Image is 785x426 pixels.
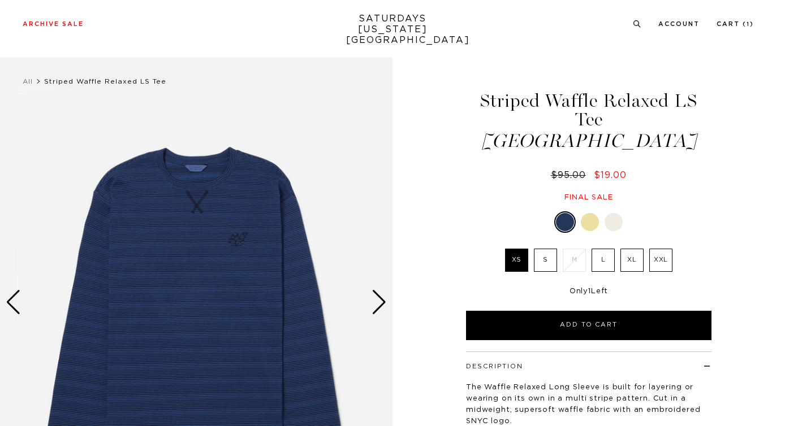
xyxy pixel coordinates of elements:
label: L [592,249,615,272]
a: Cart (1) [717,21,754,27]
div: Next slide [372,290,387,315]
button: Description [466,363,523,370]
label: XL [620,249,644,272]
label: S [534,249,557,272]
div: Previous slide [6,290,21,315]
a: Account [658,21,700,27]
span: 1 [588,288,591,295]
span: $19.00 [594,171,627,180]
a: All [23,78,33,85]
button: Add to Cart [466,311,711,340]
a: Archive Sale [23,21,84,27]
small: 1 [747,22,750,27]
span: [GEOGRAPHIC_DATA] [464,132,713,150]
span: Striped Waffle Relaxed LS Tee [44,78,166,85]
div: Only Left [466,287,711,297]
a: SATURDAYS[US_STATE][GEOGRAPHIC_DATA] [346,14,439,46]
h1: Striped Waffle Relaxed LS Tee [464,92,713,150]
del: $95.00 [551,171,590,180]
label: XS [505,249,528,272]
label: XXL [649,249,672,272]
div: Final sale [464,193,713,202]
